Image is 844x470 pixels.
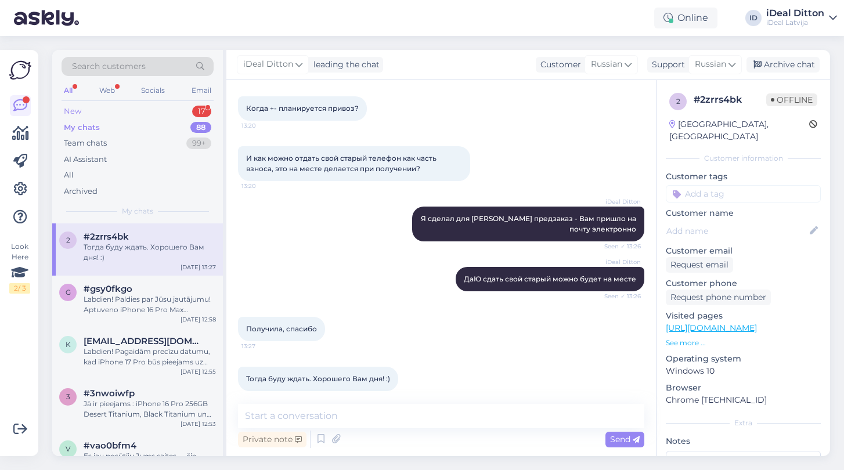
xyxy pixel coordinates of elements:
[654,8,717,28] div: Online
[666,153,821,164] div: Customer information
[246,374,390,383] span: Тогда буду ждать. Хорошего Вам дня! :)
[181,263,216,272] div: [DATE] 13:27
[666,310,821,322] p: Visited pages
[666,185,821,203] input: Add a tag
[676,97,680,106] span: 2
[591,58,622,71] span: Russian
[666,418,821,428] div: Extra
[666,323,757,333] a: [URL][DOMAIN_NAME]
[766,93,817,106] span: Offline
[597,258,641,266] span: iDeal Ditton
[666,365,821,377] p: Windows 10
[666,435,821,447] p: Notes
[241,182,285,190] span: 13:20
[666,245,821,257] p: Customer email
[238,432,306,447] div: Private note
[84,294,216,315] div: Labdien! Paldies par Jūsu jautājumu! Aptuveno iPhone 16 Pro Max novērtējumu Jūs varat veikt mūsu ...
[666,353,821,365] p: Operating system
[597,197,641,206] span: iDeal Ditton
[666,257,733,273] div: Request email
[64,169,74,181] div: All
[243,58,293,71] span: iDeal Ditton
[189,83,214,98] div: Email
[766,18,824,27] div: iDeal Latvija
[241,121,285,130] span: 13:20
[84,284,132,294] span: #gsy0fkgo
[181,315,216,324] div: [DATE] 12:58
[241,392,285,400] span: 13:27
[666,338,821,348] p: See more ...
[421,214,638,233] span: Я сделал для [PERSON_NAME] предзаказ - Вам пришло на почту электронно
[695,58,726,71] span: Russian
[72,60,146,73] span: Search customers
[64,106,81,117] div: New
[536,59,581,71] div: Customer
[97,83,117,98] div: Web
[9,59,31,81] img: Askly Logo
[190,122,211,133] div: 88
[666,382,821,394] p: Browser
[64,122,100,133] div: My chats
[746,57,820,73] div: Archive chat
[666,290,771,305] div: Request phone number
[9,283,30,294] div: 2 / 3
[66,236,70,244] span: 2
[745,10,762,26] div: ID
[181,367,216,376] div: [DATE] 12:55
[64,138,107,149] div: Team chats
[309,59,380,71] div: leading the chat
[666,171,821,183] p: Customer tags
[139,83,167,98] div: Socials
[464,274,636,283] span: ДаЮ сдать свой старый можно будет на месте
[62,83,75,98] div: All
[192,106,211,117] div: 17
[647,59,685,71] div: Support
[666,394,821,406] p: Chrome [TECHNICAL_ID]
[246,154,438,173] span: И как можно отдать свой старый телефон как часть взноса, это на месте делается при получении?
[241,342,285,350] span: 13:27
[186,138,211,149] div: 99+
[64,154,107,165] div: AI Assistant
[84,242,216,263] div: Тогда буду ждать. Хорошего Вам дня! :)
[666,207,821,219] p: Customer name
[66,340,71,349] span: k
[84,399,216,420] div: Jā ir pieejams : iPhone 16 Pro 256GB Desert Titanium, Black Titanium un White Titanium. Rezervēt?
[66,392,70,401] span: 3
[122,206,153,216] span: My chats
[64,186,98,197] div: Archived
[84,346,216,367] div: Labdien! Pagaidām precīzu datumu, kad iPhone 17 Pro būs pieejams uz vietas veikalā, diemžēl nevar...
[66,288,71,297] span: g
[666,225,807,237] input: Add name
[84,388,135,399] span: #3nwoiwfp
[246,104,359,113] span: Когда +- планируется привоз?
[84,232,129,242] span: #2zrrs4bk
[666,277,821,290] p: Customer phone
[84,336,204,346] span: kaseenz@inbox.lv
[181,420,216,428] div: [DATE] 12:53
[610,434,640,444] span: Send
[766,9,837,27] a: iDeal DittoniDeal Latvija
[766,9,824,18] div: iDeal Ditton
[246,324,317,333] span: Получила, спасибо
[694,93,766,107] div: # 2zrrs4bk
[597,242,641,251] span: Seen ✓ 13:26
[597,292,641,301] span: Seen ✓ 13:26
[669,118,809,143] div: [GEOGRAPHIC_DATA], [GEOGRAPHIC_DATA]
[66,444,70,453] span: v
[9,241,30,294] div: Look Here
[84,440,136,451] span: #vao0bfm4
